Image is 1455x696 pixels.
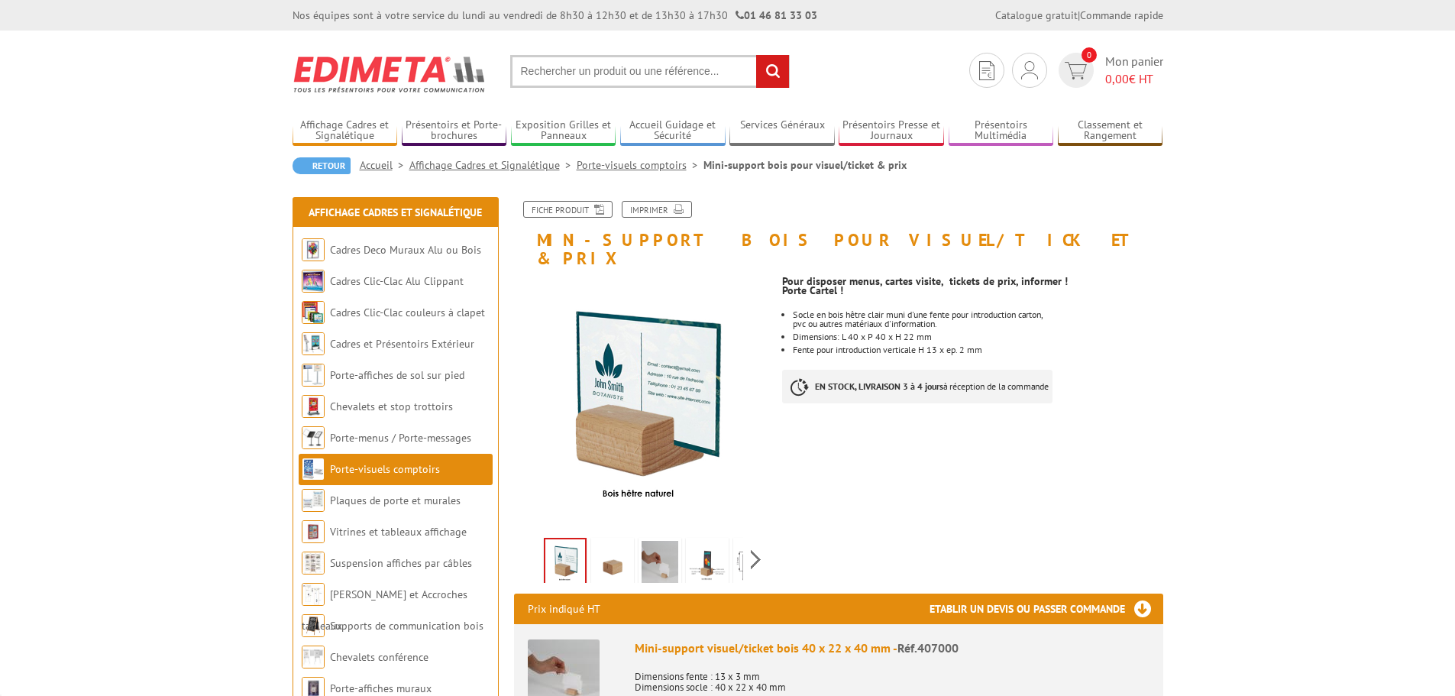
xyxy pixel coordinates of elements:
[330,681,432,695] a: Porte-affiches muraux
[736,541,773,588] img: 407000_schema.jpg
[510,55,790,88] input: Rechercher un produit ou une référence...
[330,368,464,382] a: Porte-affiches de sol sur pied
[511,118,616,144] a: Exposition Grilles et Panneaux
[330,243,481,257] a: Cadres Deco Muraux Alu ou Bois
[302,583,325,606] img: Cimaises et Accroches tableaux
[330,494,461,507] a: Plaques de porte et murales
[1055,53,1163,88] a: devis rapide 0 Mon panier 0,00€ HT
[949,118,1054,144] a: Présentoirs Multimédia
[302,426,325,449] img: Porte-menus / Porte-messages
[528,594,600,624] p: Prix indiqué HT
[302,489,325,512] img: Plaques de porte et murales
[1105,70,1163,88] span: € HT
[793,319,1162,329] p: pvc ou autres matériaux d'information.
[703,157,907,173] li: Mini-support bois pour visuel/ticket & prix
[330,462,440,476] a: Porte-visuels comptoirs
[979,61,994,80] img: devis rapide
[756,55,789,88] input: rechercher
[293,46,487,102] img: Edimeta
[689,541,726,588] img: mini_support_visuel_ticket_prix_bois-407000-4_v2.jpg
[402,118,507,144] a: Présentoirs et Porte-brochures
[635,639,1149,657] div: Mini-support visuel/ticket bois 40 x 22 x 40 mm -
[545,539,585,587] img: mini_support_visuel_ticket_prix_bois-407000-5_v2.jpg
[620,118,726,144] a: Accueil Guidage et Sécurité
[1105,71,1129,86] span: 0,00
[1105,53,1163,88] span: Mon panier
[815,380,943,392] strong: EN STOCK, LIVRAISON 3 à 4 jours
[360,158,409,172] a: Accueil
[330,400,453,413] a: Chevalets et stop trottoirs
[594,541,631,588] img: mini_support_visuel_ticket_prix_bois-407000_2.jpg
[302,364,325,387] img: Porte-affiches de sol sur pied
[1021,61,1038,79] img: devis rapide
[782,286,1162,295] p: Porte Cartel !
[330,525,467,539] a: Vitrines et tableaux affichage
[330,337,474,351] a: Cadres et Présentoirs Extérieur
[330,650,428,664] a: Chevalets conférence
[793,310,1162,319] p: Socle en bois hêtre clair muni d'une fente pour introduction carton,
[1058,118,1163,144] a: Classement et Rangement
[635,661,1149,693] p: Dimensions fente : 13 x 3 mm Dimensions socle : 40 x 22 x 40 mm
[1080,8,1163,22] a: Commande rapide
[293,8,817,23] div: Nos équipes sont à votre service du lundi au vendredi de 8h30 à 12h30 et de 13h30 à 17h30
[503,201,1175,267] h1: Mini-support bois pour visuel/ticket & prix
[514,275,771,533] img: mini_support_visuel_ticket_prix_bois-407000-5_v2.jpg
[930,594,1163,624] h3: Etablir un devis ou passer commande
[302,238,325,261] img: Cadres Deco Muraux Alu ou Bois
[302,332,325,355] img: Cadres et Présentoirs Extérieur
[302,395,325,418] img: Chevalets et stop trottoirs
[1082,47,1097,63] span: 0
[309,206,482,219] a: Affichage Cadres et Signalétique
[749,547,763,572] span: Next
[642,541,678,588] img: mini_support_visuel_ticket_prix_bois-407000-1.jpg
[293,157,351,174] a: Retour
[302,270,325,293] img: Cadres Clic-Clac Alu Clippant
[409,158,577,172] a: Affichage Cadres et Signalétique
[839,118,944,144] a: Présentoirs Presse et Journaux
[1065,62,1087,79] img: devis rapide
[782,277,1162,286] p: Pour disposer menus, cartes visite, tickets de prix, informer !
[523,201,613,218] a: Fiche produit
[302,588,467,633] a: [PERSON_NAME] et Accroches tableaux
[330,274,464,288] a: Cadres Clic-Clac Alu Clippant
[330,431,471,445] a: Porte-menus / Porte-messages
[302,552,325,575] img: Suspension affiches par câbles
[995,8,1163,23] div: |
[302,301,325,324] img: Cadres Clic-Clac couleurs à clapet
[330,306,485,319] a: Cadres Clic-Clac couleurs à clapet
[577,158,703,172] a: Porte-visuels comptoirs
[782,370,1052,403] p: à réception de la commande
[736,8,817,22] strong: 01 46 81 33 03
[622,201,692,218] a: Imprimer
[302,458,325,481] img: Porte-visuels comptoirs
[793,345,1162,354] li: Fente pour introduction verticale H 13 x ep. 2 mm
[330,556,472,570] a: Suspension affiches par câbles
[995,8,1078,22] a: Catalogue gratuit
[793,332,1162,342] li: Dimensions: L 40 x P 40 x H 22 mm
[302,646,325,668] img: Chevalets conférence
[293,118,398,144] a: Affichage Cadres et Signalétique
[897,640,959,656] span: Réf.407000
[729,118,835,144] a: Services Généraux
[330,619,483,633] a: Supports de communication bois
[302,520,325,543] img: Vitrines et tableaux affichage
